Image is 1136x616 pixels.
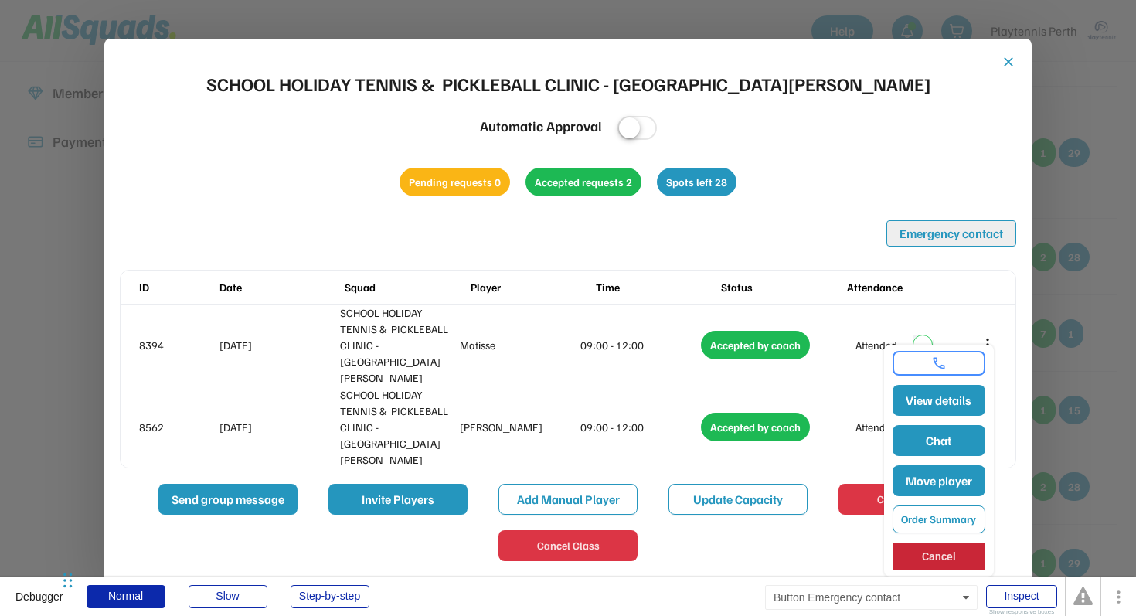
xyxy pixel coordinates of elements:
[189,585,267,608] div: Slow
[596,279,718,295] div: Time
[291,585,369,608] div: Step-by-step
[838,484,978,515] button: Cancel Class
[893,425,985,456] button: Chat
[480,116,602,137] div: Automatic Approval
[986,585,1057,608] div: Inspect
[580,337,698,353] div: 09:00 - 12:00
[886,220,1016,247] button: Emergency contact
[701,413,810,441] div: Accepted by coach
[139,419,216,435] div: 8562
[1001,54,1016,70] button: close
[893,543,985,570] button: Cancel
[460,337,577,353] div: Matisse
[219,279,342,295] div: Date
[345,279,467,295] div: Squad
[847,279,969,295] div: Attendance
[525,168,641,196] div: Accepted requests 2
[498,484,638,515] button: Add Manual Player
[340,386,457,468] div: SCHOOL HOLIDAY TENNIS & PICKLEBALL CLINIC - [GEOGRAPHIC_DATA][PERSON_NAME]
[471,279,593,295] div: Player
[460,419,577,435] div: [PERSON_NAME]
[87,585,165,608] div: Normal
[206,70,930,97] div: SCHOOL HOLIDAY TENNIS & PICKLEBALL CLINIC - [GEOGRAPHIC_DATA][PERSON_NAME]
[400,168,510,196] div: Pending requests 0
[701,331,810,359] div: Accepted by coach
[721,279,843,295] div: Status
[580,419,698,435] div: 09:00 - 12:00
[765,585,978,610] div: Button Emergency contact
[328,484,468,515] button: Invite Players
[893,385,985,416] button: View details
[498,530,638,561] button: Cancel Class
[219,337,337,353] div: [DATE]
[340,305,457,386] div: SCHOOL HOLIDAY TENNIS & PICKLEBALL CLINIC - [GEOGRAPHIC_DATA][PERSON_NAME]
[893,465,985,496] button: Move player
[158,484,298,515] button: Send group message
[139,337,216,353] div: 8394
[855,419,897,435] div: Attended
[986,609,1057,615] div: Show responsive boxes
[139,279,216,295] div: ID
[657,168,736,196] div: Spots left 28
[668,484,808,515] button: Update Capacity
[893,505,985,533] button: Order Summary
[855,337,897,353] div: Attended
[219,419,337,435] div: [DATE]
